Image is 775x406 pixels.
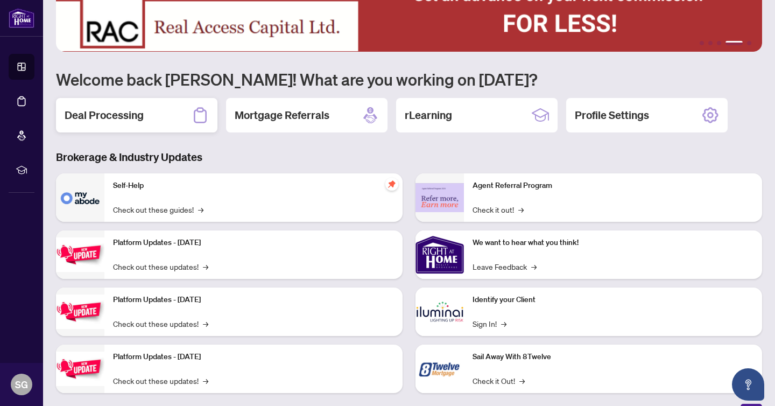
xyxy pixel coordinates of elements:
img: Platform Updates - July 21, 2025 [56,237,104,271]
button: 4 [725,41,743,45]
span: → [198,204,203,215]
a: Check out these updates!→ [113,261,208,272]
a: Check out these guides!→ [113,204,203,215]
img: logo [9,8,34,28]
p: Agent Referral Program [473,180,753,192]
span: → [203,375,208,387]
p: Sail Away With 8Twelve [473,351,753,363]
p: Identify your Client [473,294,753,306]
p: Platform Updates - [DATE] [113,237,394,249]
span: SG [15,377,28,392]
span: → [203,318,208,330]
h2: Profile Settings [575,108,649,123]
img: Identify your Client [415,288,464,336]
span: → [518,204,524,215]
span: → [501,318,506,330]
p: We want to hear what you think! [473,237,753,249]
h1: Welcome back [PERSON_NAME]! What are you working on [DATE]? [56,69,762,89]
h2: Mortgage Referrals [235,108,329,123]
button: Open asap [732,368,764,401]
img: Sail Away With 8Twelve [415,345,464,393]
button: 3 [717,41,721,45]
span: → [519,375,525,387]
img: We want to hear what you think! [415,230,464,279]
p: Platform Updates - [DATE] [113,351,394,363]
a: Check it Out!→ [473,375,525,387]
a: Leave Feedback→ [473,261,537,272]
span: pushpin [385,178,398,191]
button: 5 [747,41,751,45]
img: Platform Updates - July 8, 2025 [56,295,104,328]
button: 1 [700,41,704,45]
img: Agent Referral Program [415,183,464,213]
p: Self-Help [113,180,394,192]
h2: Deal Processing [65,108,144,123]
p: Platform Updates - [DATE] [113,294,394,306]
img: Platform Updates - June 23, 2025 [56,352,104,386]
img: Self-Help [56,173,104,222]
span: → [203,261,208,272]
a: Sign In!→ [473,318,506,330]
button: 2 [708,41,713,45]
a: Check out these updates!→ [113,375,208,387]
a: Check out these updates!→ [113,318,208,330]
h3: Brokerage & Industry Updates [56,150,762,165]
span: → [531,261,537,272]
a: Check it out!→ [473,204,524,215]
h2: rLearning [405,108,452,123]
